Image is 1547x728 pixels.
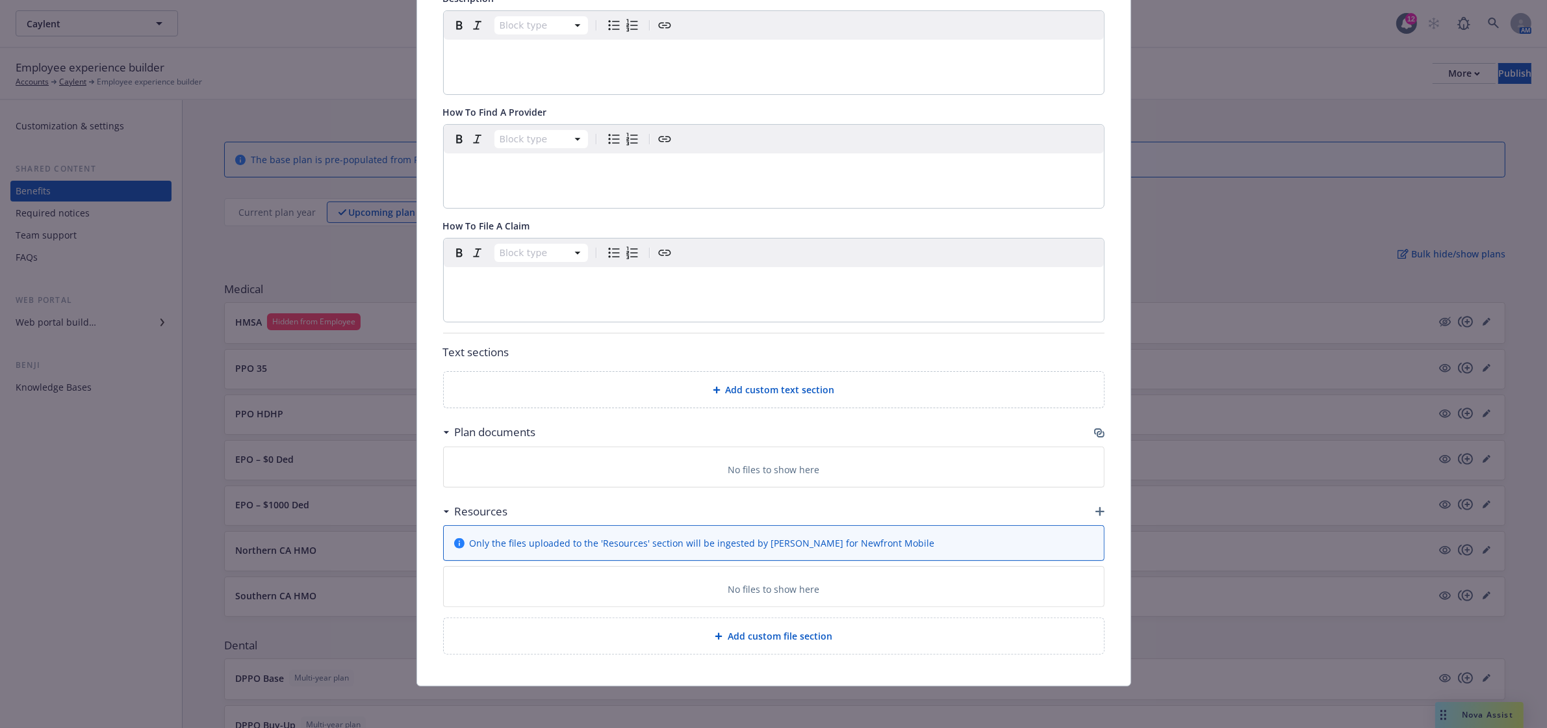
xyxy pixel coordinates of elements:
h3: Resources [455,503,508,520]
button: Italic [468,16,487,34]
button: Create link [656,16,674,34]
button: Bulleted list [605,244,623,262]
button: Bold [450,16,468,34]
div: Add custom text section [443,371,1105,408]
span: How To File A Claim [443,220,530,232]
span: Add custom file section [728,629,832,643]
button: Create link [656,244,674,262]
span: Add custom text section [726,383,835,396]
button: Bold [450,130,468,148]
div: editable markdown [444,40,1104,71]
button: Numbered list [623,130,641,148]
h3: Plan documents [455,424,536,441]
div: Resources [443,503,508,520]
div: toggle group [605,16,641,34]
div: editable markdown [444,267,1104,298]
button: Block type [494,130,588,148]
span: How To Find A Provider [443,106,547,118]
p: No files to show here [728,582,819,596]
button: Numbered list [623,16,641,34]
button: Create link [656,130,674,148]
button: Bulleted list [605,130,623,148]
p: No files to show here [728,463,819,476]
p: Text sections [443,344,1105,361]
button: Bulleted list [605,16,623,34]
button: Italic [468,130,487,148]
button: Italic [468,244,487,262]
div: toggle group [605,130,641,148]
button: Numbered list [623,244,641,262]
button: Block type [494,244,588,262]
div: Plan documents [443,424,536,441]
button: Block type [494,16,588,34]
button: Bold [450,244,468,262]
span: Only the files uploaded to the 'Resources' section will be ingested by [PERSON_NAME] for Newfront... [470,536,935,550]
div: editable markdown [444,153,1104,185]
div: Add custom file section [443,617,1105,655]
div: toggle group [605,244,641,262]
